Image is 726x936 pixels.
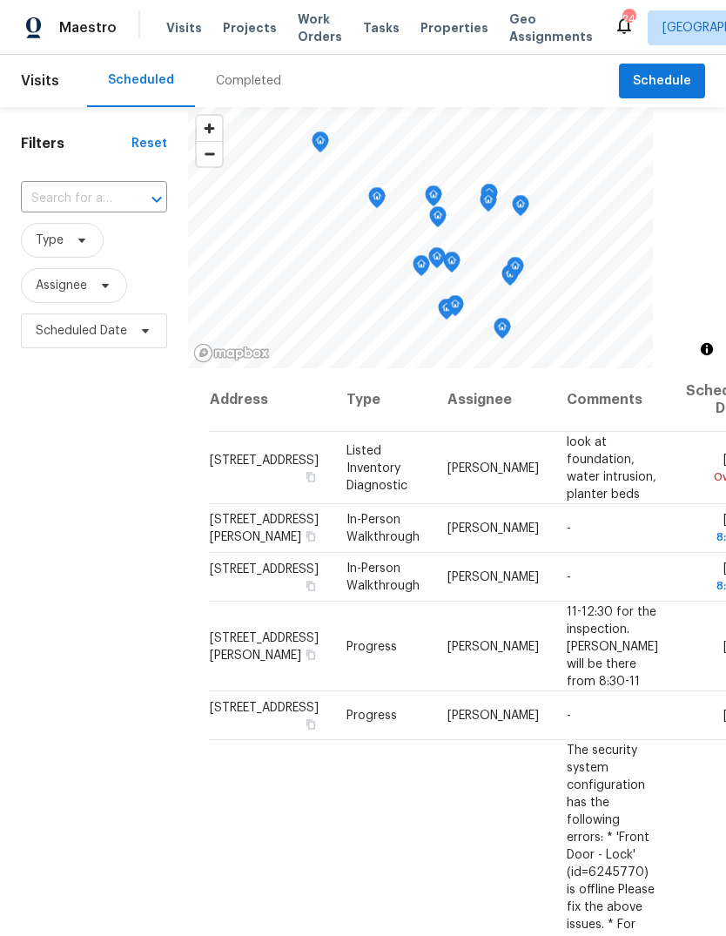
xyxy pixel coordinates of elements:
div: Map marker [413,255,430,282]
div: Map marker [481,184,498,211]
button: Toggle attribution [696,339,717,360]
span: [STREET_ADDRESS][PERSON_NAME] [210,631,319,661]
span: Tasks [363,22,400,34]
span: Toggle attribution [702,340,712,359]
span: - [567,710,571,722]
canvas: Map [188,107,653,368]
div: Completed [216,72,281,90]
span: [PERSON_NAME] [447,461,539,474]
span: Properties [420,19,488,37]
div: Map marker [480,191,497,218]
div: Map marker [429,206,447,233]
span: In-Person Walkthrough [346,562,420,592]
span: Projects [223,19,277,37]
span: Scheduled Date [36,322,127,340]
div: Scheduled [108,71,174,89]
button: Zoom out [197,141,222,166]
span: - [567,522,571,535]
span: 11-12:30 for the inspection. [PERSON_NAME] will be there from 8:30-11 [567,605,658,687]
div: Map marker [312,131,329,158]
button: Copy Address [303,529,319,544]
button: Schedule [619,64,705,99]
button: Copy Address [303,578,319,594]
span: [STREET_ADDRESS] [210,563,319,576]
button: Open [145,187,169,212]
button: Zoom in [197,116,222,141]
th: Address [209,368,333,432]
span: - [567,571,571,583]
span: [STREET_ADDRESS] [210,702,319,714]
div: Map marker [501,265,519,292]
th: Assignee [434,368,553,432]
span: [PERSON_NAME] [447,710,539,722]
div: Map marker [428,247,446,274]
span: Progress [346,640,397,652]
div: Reset [131,135,167,152]
div: Map marker [447,295,464,322]
div: Map marker [425,185,442,212]
span: Progress [346,710,397,722]
div: Map marker [438,299,455,326]
span: [PERSON_NAME] [447,640,539,652]
span: In-Person Walkthrough [346,514,420,543]
input: Search for an address... [21,185,118,212]
span: look at foundation, water intrusion, planter beds [567,435,656,500]
div: Map marker [443,252,460,279]
span: Zoom out [197,142,222,166]
div: Map marker [512,195,529,222]
th: Type [333,368,434,432]
div: Map marker [507,257,524,284]
div: Map marker [494,318,511,345]
th: Comments [553,368,672,432]
span: Assignee [36,277,87,294]
button: Copy Address [303,468,319,484]
button: Copy Address [303,717,319,732]
div: Map marker [368,187,386,214]
h1: Filters [21,135,131,152]
span: Type [36,232,64,249]
span: Maestro [59,19,117,37]
span: [STREET_ADDRESS][PERSON_NAME] [210,514,319,543]
span: [PERSON_NAME] [447,522,539,535]
button: Copy Address [303,646,319,662]
span: Work Orders [298,10,342,45]
a: Mapbox homepage [193,343,270,363]
span: [PERSON_NAME] [447,571,539,583]
span: Schedule [633,71,691,92]
span: [STREET_ADDRESS] [210,454,319,466]
span: Listed Inventory Diagnostic [346,444,407,491]
span: Visits [166,19,202,37]
div: 24 [622,10,635,28]
span: Geo Assignments [509,10,593,45]
span: Visits [21,62,59,100]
